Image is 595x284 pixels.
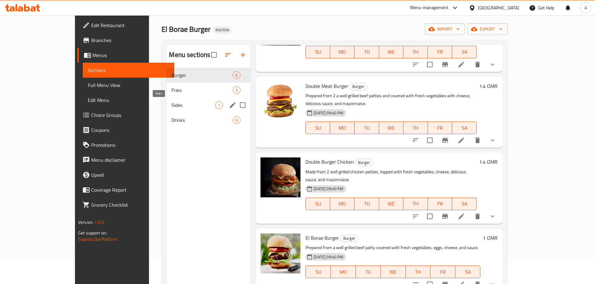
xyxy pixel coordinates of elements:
span: [DATE] 09:40 PM [311,110,346,116]
div: [GEOGRAPHIC_DATA] [478,4,519,11]
button: Add section [236,47,250,62]
a: Edit menu item [458,137,465,144]
span: Inactive [213,27,232,32]
a: Edit menu item [458,213,465,220]
span: WE [382,47,401,56]
button: MO [330,198,355,210]
span: TU [357,199,376,208]
span: Burger [341,235,358,242]
div: Drinks6 [166,113,250,128]
img: El Borae Burger [260,233,300,273]
button: TH [406,266,431,278]
button: show more [485,57,500,72]
span: Grocery Checklist [91,201,169,209]
span: TU [357,47,376,56]
h6: 1 OMR [483,233,498,242]
button: SA [452,46,477,58]
span: Sections [88,66,169,74]
span: Double Burger Chicken [305,157,354,166]
button: SU [305,46,330,58]
span: Burger [350,83,367,90]
button: WE [379,198,404,210]
a: Edit Menu [83,93,174,108]
div: items [233,71,240,79]
a: Full Menu View [83,78,174,93]
a: Upsell [77,167,174,182]
button: WE [379,46,404,58]
button: TH [404,198,428,210]
a: Promotions [77,137,174,152]
button: sort-choices [408,57,423,72]
h6: 1.4 OMR [479,157,498,166]
span: Drinks [171,116,233,124]
span: MO [333,199,352,208]
span: Coupons [91,126,169,134]
span: SA [458,267,478,277]
span: FR [430,199,450,208]
span: Full Menu View [88,81,169,89]
span: MO [333,267,353,277]
span: [DATE] 09:40 PM [311,186,346,192]
div: Burger6 [166,68,250,83]
button: MO [331,266,356,278]
span: MO [333,123,352,132]
button: TH [404,122,428,134]
button: Branch-specific-item [438,133,453,148]
a: Branches [77,33,174,48]
img: Double Burger Chicken [260,157,300,197]
span: Burger [171,71,233,79]
span: FR [430,47,450,56]
span: Fries [171,86,233,94]
nav: Menu sections [166,65,250,130]
a: Menus [77,48,174,63]
button: delete [470,209,485,224]
button: Branch-specific-item [438,57,453,72]
span: 1 [216,102,223,108]
span: Upsell [91,171,169,179]
p: Made from 2 well grilled chicken patties, topped with fresh vegetables, cheese, delicious sauce, ... [305,168,477,184]
svg: Show Choices [489,213,496,220]
div: Fries3 [166,83,250,98]
button: TU [355,198,379,210]
span: TH [406,47,425,56]
div: items [215,101,223,109]
button: FR [428,46,452,58]
span: SA [455,199,474,208]
div: Burger [340,235,358,242]
span: Version: [78,218,93,226]
span: Coverage Report [91,186,169,194]
span: Burger [355,159,373,166]
div: Sides1edit [166,98,250,113]
button: FR [430,266,455,278]
p: Prepared from 2 a well grilled beef patties and covered with fresh vegetables with cheese, delici... [305,92,477,108]
span: WE [382,199,401,208]
span: WE [383,267,403,277]
a: Edit menu item [458,61,465,68]
span: TU [357,123,376,132]
a: Choice Groups [77,108,174,123]
button: TH [404,46,428,58]
button: WE [381,266,406,278]
a: Coupons [77,123,174,137]
span: Select to update [423,58,436,71]
a: Coverage Report [77,182,174,197]
span: TU [358,267,378,277]
a: Support.OpsPlatform [78,235,118,243]
button: SA [455,266,480,278]
svg: Show Choices [489,137,496,144]
span: 6 [233,117,240,123]
span: 6 [233,72,240,78]
button: SU [305,266,331,278]
button: show more [485,209,500,224]
button: sort-choices [408,133,423,148]
button: MO [330,122,355,134]
button: FR [428,122,452,134]
span: Get support on: [78,229,107,237]
span: WE [382,123,401,132]
button: TU [356,266,381,278]
span: Edit Menu [88,96,169,104]
span: Menu disclaimer [91,156,169,164]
